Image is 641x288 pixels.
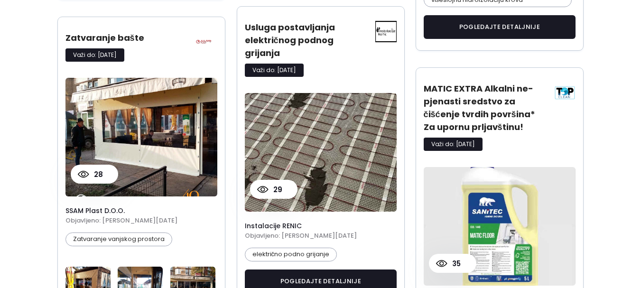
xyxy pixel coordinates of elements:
p: Važi do: [DATE] [65,48,124,62]
p: električno podno grijanje [245,248,337,261]
img: product card [65,78,218,196]
img: product card [424,167,576,286]
h3: Zatvaranje bašte [65,31,187,44]
button: pogledajte detaljnije [424,15,576,39]
p: 28 [89,169,103,180]
h5: Objavljeno: [PERSON_NAME][DATE] [245,231,397,241]
img: view count [436,260,447,267]
h4: Instalacije RENIC [245,222,397,230]
p: 35 [447,258,461,269]
p: 29 [269,184,282,195]
img: product card [245,93,397,212]
h3: MATIC EXTRA Alkalni ne-pjenasti sredstvo za čišćenje tvrdih površina* Za upornu prljavštinu! [424,82,546,133]
p: Važi do: [DATE] [424,138,483,151]
h3: Usluga postavljanja električnog podnog grijanja [245,21,367,59]
p: Važi do: [DATE] [245,64,304,77]
p: Zatvaranje vanjskog prostora [65,232,172,246]
h5: Objavljeno: [PERSON_NAME][DATE] [65,216,218,225]
img: view count [257,186,269,193]
img: view count [78,171,89,178]
h4: SSAM plast d.o.o. [65,207,218,215]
